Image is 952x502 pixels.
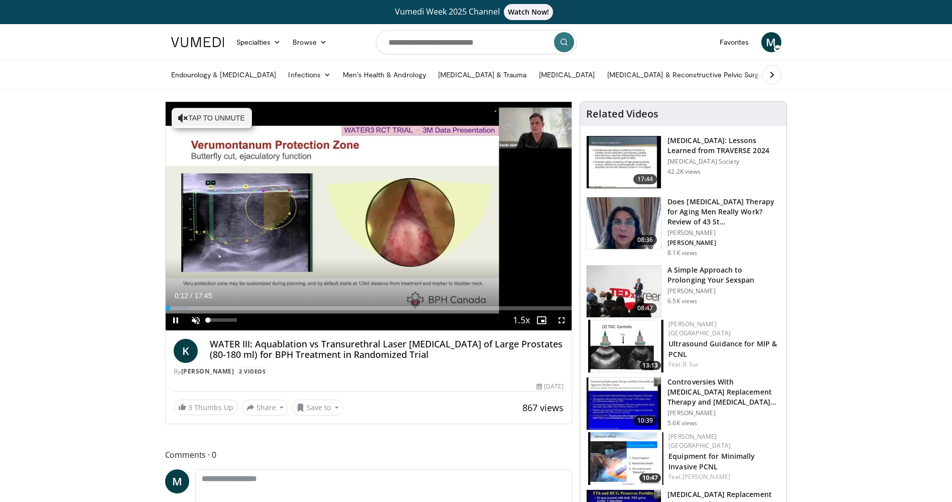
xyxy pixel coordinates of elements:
[172,108,252,128] button: Tap to unmute
[668,472,778,481] div: Feat.
[188,403,192,412] span: 3
[667,197,780,227] h3: Does [MEDICAL_DATA] Therapy for Aging Men Really Work? Review of 43 St…
[714,32,755,52] a: Favorites
[586,108,658,120] h4: Related Videos
[208,318,237,322] div: Volume Level
[194,292,212,300] span: 17:45
[191,292,193,300] span: /
[586,136,780,189] a: 17:44 [MEDICAL_DATA]: Lessons Learned from TRAVERSE 2024 [MEDICAL_DATA] Society 42.2K views
[242,400,289,416] button: Share
[668,432,731,450] a: [PERSON_NAME] [GEOGRAPHIC_DATA]
[287,32,333,52] a: Browse
[337,65,432,85] a: Men’s Health & Andrology
[174,367,564,376] div: By
[667,419,697,427] p: 5.6K views
[668,360,778,369] div: Feat.
[761,32,781,52] a: M
[376,30,577,54] input: Search topics, interventions
[511,310,531,330] button: Playback Rate
[175,292,188,300] span: 0:12
[601,65,775,85] a: [MEDICAL_DATA] & Reconstructive Pelvic Surgery
[587,136,661,188] img: 1317c62a-2f0d-4360-bee0-b1bff80fed3c.150x105_q85_crop-smart_upscale.jpg
[667,377,780,407] h3: Controversies With [MEDICAL_DATA] Replacement Therapy and [MEDICAL_DATA] Can…
[588,320,663,372] a: 13:13
[633,235,657,245] span: 08:36
[588,432,663,485] img: 57193a21-700a-4103-8163-b4069ca57589.150x105_q85_crop-smart_upscale.jpg
[174,400,238,415] a: 3 Thumbs Up
[667,287,780,295] p: [PERSON_NAME]
[166,102,572,331] video-js: Video Player
[504,4,554,20] span: Watch Now!
[166,310,186,330] button: Pause
[633,303,657,313] span: 08:47
[432,65,533,85] a: [MEDICAL_DATA] & Trauma
[587,197,661,249] img: 4d4bce34-7cbb-4531-8d0c-5308a71d9d6c.150x105_q85_crop-smart_upscale.jpg
[683,472,730,481] a: [PERSON_NAME]
[174,339,198,363] a: K
[667,239,780,247] p: [PERSON_NAME]
[668,451,755,471] a: Equipment for Minimally Invasive PCNL
[531,310,552,330] button: Enable picture-in-picture mode
[667,265,780,285] h3: A Simple Approach to Prolonging Your Sexspan
[668,339,777,359] a: Ultrasound Guidance for MIP & PCNL
[533,65,601,85] a: [MEDICAL_DATA]
[667,409,780,417] p: [PERSON_NAME]
[633,416,657,426] span: 10:39
[683,360,699,368] a: R. Sur
[173,4,780,20] a: Vumedi Week 2025 ChannelWatch Now!
[639,473,661,482] span: 10:47
[639,361,661,370] span: 13:13
[667,168,701,176] p: 42.2K views
[292,400,343,416] button: Save to
[210,339,564,360] h4: WATER III: Aquablation vs Transurethral Laser [MEDICAL_DATA] of Large Prostates (80-180 ml) for B...
[586,265,780,318] a: 08:47 A Simple Approach to Prolonging Your Sexspan [PERSON_NAME] 6.5K views
[586,197,780,257] a: 08:36 Does [MEDICAL_DATA] Therapy for Aging Men Really Work? Review of 43 St… [PERSON_NAME] [PERS...
[236,367,269,375] a: 2 Videos
[588,432,663,485] a: 10:47
[181,367,234,375] a: [PERSON_NAME]
[166,306,572,310] div: Progress Bar
[667,158,780,166] p: [MEDICAL_DATA] Society
[536,382,564,391] div: [DATE]
[165,469,189,493] a: M
[667,297,697,305] p: 6.5K views
[633,174,657,184] span: 17:44
[588,320,663,372] img: ae74b246-eda0-4548-a041-8444a00e0b2d.150x105_q85_crop-smart_upscale.jpg
[552,310,572,330] button: Fullscreen
[282,65,337,85] a: Infections
[667,229,780,237] p: [PERSON_NAME]
[165,448,573,461] span: Comments 0
[522,402,564,414] span: 867 views
[586,377,780,430] a: 10:39 Controversies With [MEDICAL_DATA] Replacement Therapy and [MEDICAL_DATA] Can… [PERSON_NAME]...
[171,37,224,47] img: VuMedi Logo
[667,136,780,156] h3: [MEDICAL_DATA]: Lessons Learned from TRAVERSE 2024
[587,378,661,430] img: 418933e4-fe1c-4c2e-be56-3ce3ec8efa3b.150x105_q85_crop-smart_upscale.jpg
[667,249,697,257] p: 8.1K views
[230,32,287,52] a: Specialties
[587,266,661,318] img: c4bd4661-e278-4c34-863c-57c104f39734.150x105_q85_crop-smart_upscale.jpg
[165,65,283,85] a: Endourology & [MEDICAL_DATA]
[668,320,731,337] a: [PERSON_NAME] [GEOGRAPHIC_DATA]
[186,310,206,330] button: Unmute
